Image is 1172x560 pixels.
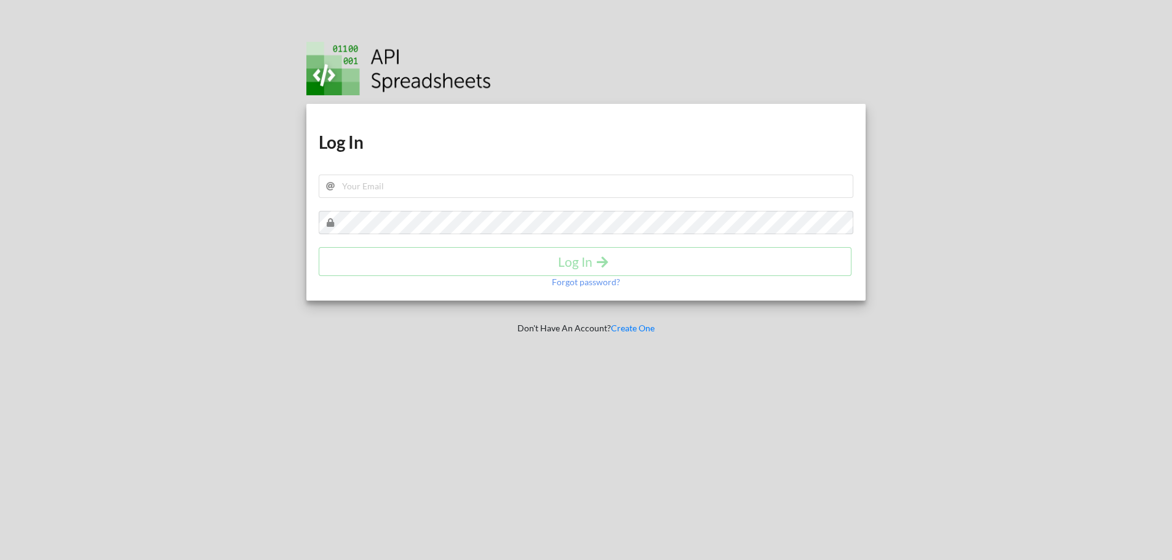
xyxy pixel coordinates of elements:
[319,175,854,198] input: Your Email
[552,276,620,288] p: Forgot password?
[611,323,655,333] a: Create One
[306,42,491,95] img: Logo.png
[298,322,875,334] p: Don't Have An Account?
[319,131,854,153] h1: Log In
